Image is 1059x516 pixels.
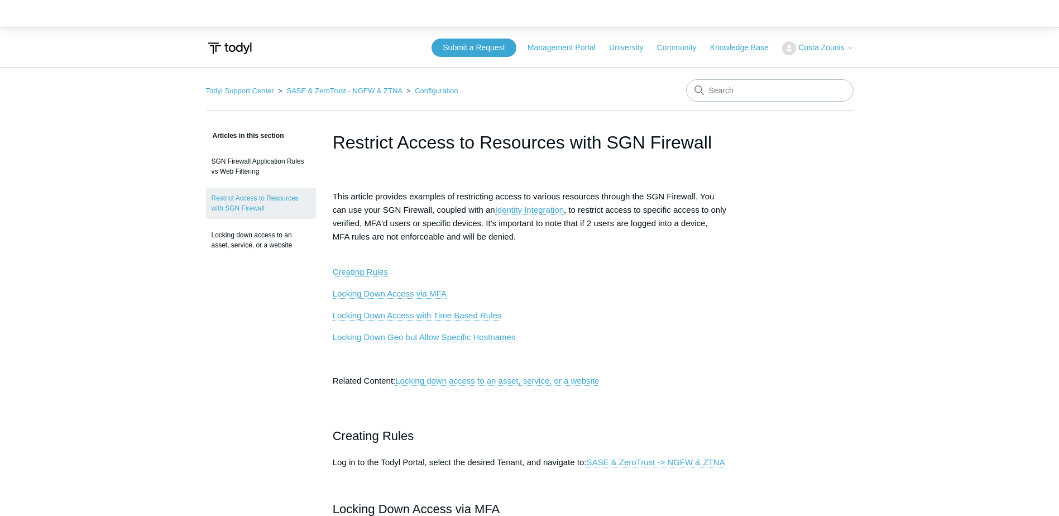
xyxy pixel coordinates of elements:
a: Management Portal [528,42,607,54]
a: Locking Down Access with Time Based Rules [333,310,502,321]
a: SASE & ZeroTrust - NGFW & ZTNA [286,87,402,95]
a: Creating Rules [333,267,388,277]
li: SASE & ZeroTrust - NGFW & ZTNA [276,87,404,95]
a: Locking down access to an asset, service, or a website [395,376,599,386]
li: Configuration [404,87,458,95]
a: SGN Firewall Application Rules vs Web Filtering [206,151,316,182]
a: Community [657,42,708,54]
a: Identity Integration [495,205,564,215]
a: Todyl Support Center [206,87,274,95]
input: Search [686,79,854,102]
li: Todyl Support Center [206,87,276,95]
a: Submit a Request [432,39,516,57]
p: Log in to the Todyl Portal, select the desired Tenant, and navigate to: [333,456,727,469]
a: University [609,42,654,54]
a: Restrict Access to Resources with SGN Firewall [206,188,316,219]
a: Locking Down Geo but Allow Specific Hostnames [333,332,516,342]
img: Todyl Support Center Help Center home page [206,38,253,59]
h1: Restrict Access to Resources with SGN Firewall [333,129,727,156]
a: Locking Down Access via MFA [333,289,447,299]
p: Related Content: [333,374,727,388]
button: Costa Zounis [782,41,854,55]
a: Configuration [415,87,458,95]
span: Articles in this section [206,132,284,140]
a: Locking down access to an asset, service, or a website [206,224,316,256]
h2: Creating Rules [333,426,727,446]
p: This article provides examples of restricting access to various resources through the SGN Firewal... [333,190,727,257]
span: Costa Zounis [798,43,844,52]
a: Knowledge Base [710,42,780,54]
a: SASE & ZeroTrust -> NGFW & ZTNA [586,457,725,467]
